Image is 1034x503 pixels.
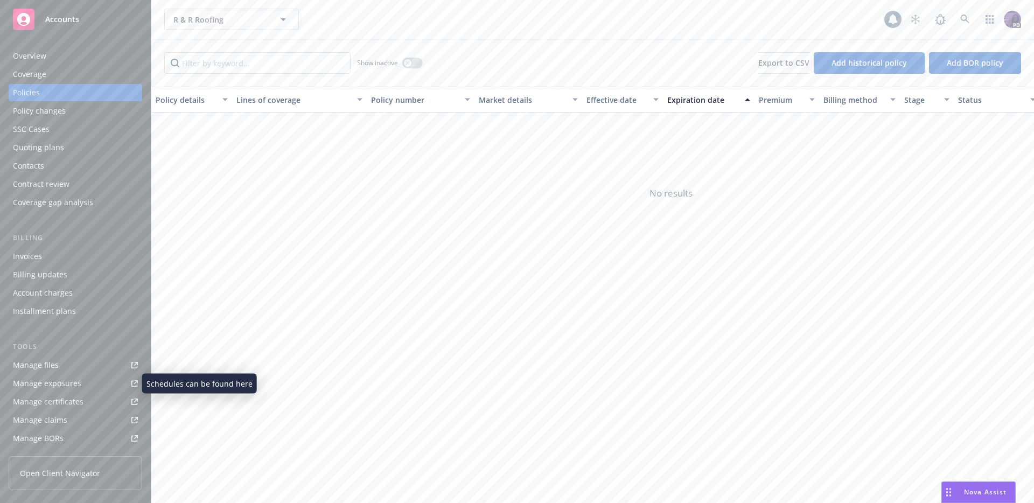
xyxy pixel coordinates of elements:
[13,248,42,265] div: Invoices
[13,84,40,101] div: Policies
[13,375,81,392] div: Manage exposures
[9,430,142,447] a: Manage BORs
[758,52,809,74] button: Export to CSV
[930,9,951,30] a: Report a Bug
[758,58,809,68] span: Export to CSV
[9,66,142,83] a: Coverage
[823,94,884,106] div: Billing method
[9,266,142,283] a: Billing updates
[929,52,1021,74] button: Add BOR policy
[13,393,83,410] div: Manage certificates
[13,139,64,156] div: Quoting plans
[9,121,142,138] a: SSC Cases
[900,87,954,113] button: Stage
[9,139,142,156] a: Quoting plans
[904,94,938,106] div: Stage
[13,411,67,429] div: Manage claims
[13,176,69,193] div: Contract review
[156,94,216,106] div: Policy details
[371,94,458,106] div: Policy number
[9,248,142,265] a: Invoices
[13,66,46,83] div: Coverage
[663,87,754,113] button: Expiration date
[905,9,926,30] a: Stop snowing
[236,94,351,106] div: Lines of coverage
[13,430,64,447] div: Manage BORs
[942,482,955,502] div: Drag to move
[474,87,582,113] button: Market details
[151,87,232,113] button: Policy details
[954,9,976,30] a: Search
[9,233,142,243] div: Billing
[9,375,142,392] a: Manage exposures
[164,9,299,30] button: R & R Roofing
[20,467,100,479] span: Open Client Navigator
[13,121,50,138] div: SSC Cases
[832,58,907,68] span: Add historical policy
[13,102,66,120] div: Policy changes
[582,87,663,113] button: Effective date
[814,52,925,74] button: Add historical policy
[941,481,1016,503] button: Nova Assist
[13,357,59,374] div: Manage files
[964,487,1007,497] span: Nova Assist
[13,157,44,174] div: Contacts
[759,94,803,106] div: Premium
[9,102,142,120] a: Policy changes
[13,194,93,211] div: Coverage gap analysis
[9,357,142,374] a: Manage files
[9,194,142,211] a: Coverage gap analysis
[1004,11,1021,28] img: photo
[586,94,647,106] div: Effective date
[9,47,142,65] a: Overview
[979,9,1001,30] a: Switch app
[958,94,1024,106] div: Status
[947,58,1003,68] span: Add BOR policy
[357,58,398,67] span: Show inactive
[13,303,76,320] div: Installment plans
[9,284,142,302] a: Account charges
[164,52,351,74] input: Filter by keyword...
[9,4,142,34] a: Accounts
[13,47,46,65] div: Overview
[45,15,79,24] span: Accounts
[9,341,142,352] div: Tools
[667,94,738,106] div: Expiration date
[9,176,142,193] a: Contract review
[9,393,142,410] a: Manage certificates
[13,266,67,283] div: Billing updates
[232,87,367,113] button: Lines of coverage
[9,84,142,101] a: Policies
[9,411,142,429] a: Manage claims
[13,284,73,302] div: Account charges
[9,157,142,174] a: Contacts
[367,87,474,113] button: Policy number
[479,94,566,106] div: Market details
[9,303,142,320] a: Installment plans
[754,87,819,113] button: Premium
[173,14,267,25] span: R & R Roofing
[819,87,900,113] button: Billing method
